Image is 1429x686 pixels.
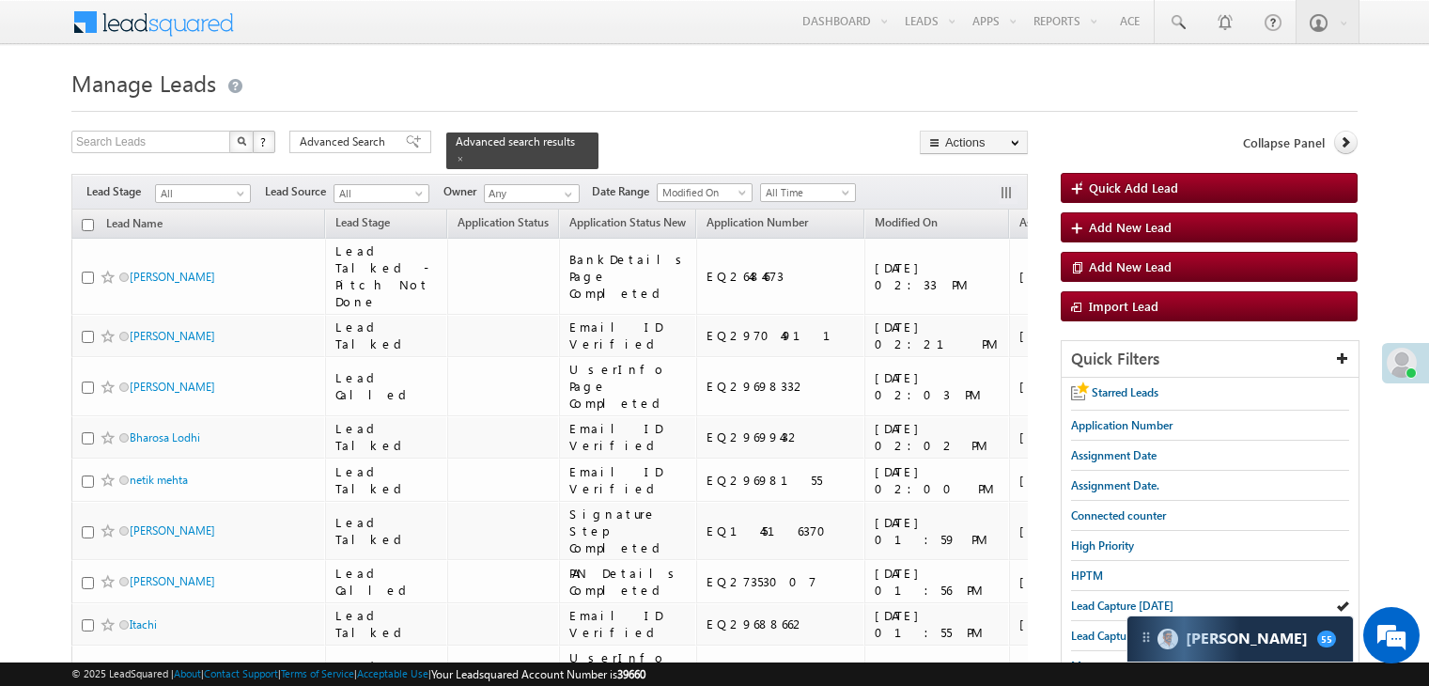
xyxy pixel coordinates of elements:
img: Search [237,136,246,146]
div: Lead Talked [335,319,439,352]
span: Lead Source [265,183,334,200]
a: Show All Items [554,185,578,204]
span: Manage Leads [71,68,216,98]
a: Modified On [657,183,753,202]
div: Email ID Verified [569,607,689,641]
input: Type to Search [484,184,580,203]
div: Lead Called [335,369,439,403]
a: Modified On [865,212,947,237]
a: Contact Support [204,667,278,679]
span: Starred Leads [1092,385,1158,399]
div: [DATE] 01:56 PM [875,565,1001,599]
span: Lead Capture [DATE] [1071,599,1173,613]
span: Lead Stage [335,215,390,229]
a: Bharosa Lodhi [130,430,200,444]
a: Application Status New [560,212,695,237]
a: All [155,184,251,203]
div: [DATE] [1019,616,1107,632]
span: Modified On [875,215,938,229]
span: Lead Capture [DATE] [1071,629,1173,643]
div: Lead Talked [335,607,439,641]
span: Lead Stage [86,183,155,200]
div: Signature Step Completed [569,506,689,556]
div: EQ29698155 [707,472,856,489]
a: [PERSON_NAME] [130,380,215,394]
div: EQ29698332 [707,378,856,395]
div: Email ID Verified [569,319,689,352]
a: [PERSON_NAME] [130,270,215,284]
span: Assignment Date. [1071,478,1159,492]
span: Add New Lead [1089,258,1172,274]
span: All [334,185,424,202]
span: Application Status New [569,215,686,229]
span: Assignment Date [1019,215,1105,229]
span: © 2025 LeadSquared | | | | | [71,665,645,683]
div: carter-dragCarter[PERSON_NAME]55 [1126,616,1354,663]
div: [DATE] [1019,268,1107,285]
div: [DATE] 02:02 PM [875,420,1001,454]
div: [DATE] [1019,378,1107,395]
a: Application Number [697,212,817,237]
div: [DATE] [1019,472,1107,489]
div: [DATE] 02:21 PM [875,319,1001,352]
span: Messages [1071,659,1119,673]
span: Owner [443,183,484,200]
div: Lead Talked [335,514,439,548]
div: EQ26484673 [707,268,856,285]
div: [DATE] 01:59 PM [875,514,1001,548]
span: Quick Add Lead [1089,179,1178,195]
span: Application Number [707,215,808,229]
span: Add New Lead [1089,219,1172,235]
span: All [156,185,245,202]
span: Assignment Date [1071,448,1157,462]
div: EQ29704911 [707,327,856,344]
span: HPTM [1071,569,1103,583]
button: ? [253,131,275,153]
span: Your Leadsquared Account Number is [431,667,645,681]
div: EQ14516370 [707,522,856,539]
a: Itachi [130,617,157,631]
a: netik mehta [130,473,188,487]
a: [PERSON_NAME] [130,523,215,538]
span: 39660 [617,667,645,681]
div: EQ29699432 [707,429,856,445]
button: Actions [920,131,1028,154]
div: [DATE] [1019,573,1107,590]
span: Collapse Panel [1243,134,1325,151]
a: Acceptable Use [357,667,428,679]
a: Lead Stage [326,212,399,237]
a: [PERSON_NAME] [130,329,215,343]
span: Advanced search results [456,134,575,148]
span: All Time [761,184,850,201]
div: Lead Talked [335,463,439,497]
div: Lead Talked [335,420,439,454]
div: [DATE] 02:00 PM [875,463,1001,497]
div: Lead Talked - Pitch Not Done [335,242,439,310]
a: All Time [760,183,856,202]
div: PAN Details Completed [569,565,689,599]
div: BankDetails Page Completed [569,251,689,302]
a: Lead Name [97,213,172,238]
a: About [174,667,201,679]
span: Modified On [658,184,747,201]
input: Check all records [82,219,94,231]
div: [DATE] [1019,522,1107,539]
span: 55 [1317,631,1336,647]
a: All [334,184,429,203]
div: Email ID Verified [569,463,689,497]
div: EQ29688662 [707,616,856,632]
div: EQ27353007 [707,573,856,590]
span: Advanced Search [300,133,391,150]
div: Quick Filters [1062,341,1359,378]
div: [DATE] 01:55 PM [875,607,1001,641]
span: Import Lead [1089,298,1158,314]
span: Connected counter [1071,508,1166,522]
span: Application Status [458,215,549,229]
a: Assignment Date [1010,212,1114,237]
a: Application Status [448,212,558,237]
div: [DATE] [1019,429,1107,445]
a: [PERSON_NAME] [130,574,215,588]
span: High Priority [1071,538,1134,553]
img: carter-drag [1139,630,1154,645]
a: Terms of Service [281,667,354,679]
